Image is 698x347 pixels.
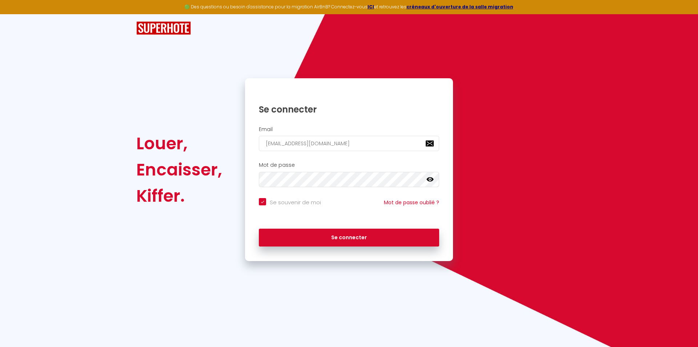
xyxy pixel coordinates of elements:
a: créneaux d'ouverture de la salle migration [406,4,513,10]
h2: Email [259,126,439,133]
h1: Se connecter [259,104,439,115]
h2: Mot de passe [259,162,439,168]
a: ICI [368,4,374,10]
button: Ouvrir le widget de chat LiveChat [6,3,28,25]
input: Ton Email [259,136,439,151]
div: Louer, [136,130,222,157]
button: Se connecter [259,229,439,247]
div: Encaisser, [136,157,222,183]
img: SuperHote logo [136,21,191,35]
div: Kiffer. [136,183,222,209]
a: Mot de passe oublié ? [384,199,439,206]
